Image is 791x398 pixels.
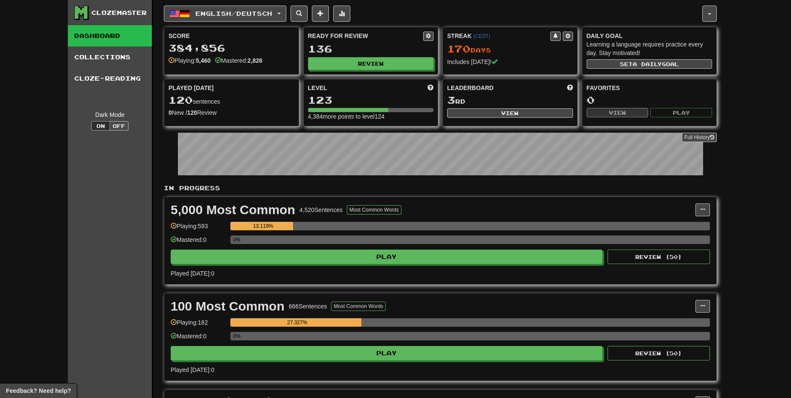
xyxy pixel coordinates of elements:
div: Mastered: 0 [171,332,226,346]
button: Review (50) [608,250,710,264]
button: Seta dailygoal [587,59,712,69]
span: a daily [633,61,662,67]
span: This week in points, UTC [567,84,573,92]
a: Full History [682,133,717,142]
div: 123 [308,95,434,105]
span: Played [DATE]: 0 [171,270,214,277]
div: 100 Most Common [171,300,285,313]
button: View [587,108,649,117]
strong: 120 [187,109,197,116]
div: Playing: [169,56,211,65]
div: Mastered: [215,56,262,65]
div: 13.119% [233,222,293,230]
a: Collections [68,46,152,68]
div: Clozemaster [91,9,147,17]
button: View [447,108,573,118]
strong: 0 [169,109,172,116]
a: Cloze-Reading [68,68,152,89]
strong: 5,460 [196,57,211,64]
div: New / Review [169,108,294,117]
div: Includes [DATE]! [447,58,573,66]
span: 170 [447,43,471,55]
div: 0 [587,95,712,105]
div: 5,000 Most Common [171,203,295,216]
button: Search sentences [291,6,308,22]
div: Score [169,32,294,40]
div: Learning a language requires practice every day. Stay motivated! [587,40,712,57]
div: 27.327% [233,318,361,327]
div: Playing: 593 [171,222,226,236]
a: Dashboard [68,25,152,46]
button: Most Common Words [331,302,386,311]
p: In Progress [164,184,717,192]
div: rd [447,95,573,106]
button: Play [171,250,602,264]
span: Played [DATE]: 0 [171,366,214,373]
button: Review (50) [608,346,710,360]
div: 4,384 more points to level 124 [308,112,434,121]
div: 4,520 Sentences [300,206,343,214]
strong: 2,826 [247,57,262,64]
div: Ready for Review [308,32,424,40]
div: Dark Mode [74,110,145,119]
button: Review [308,57,434,70]
div: Mastered: 0 [171,235,226,250]
button: Add sentence to collection [312,6,329,22]
span: Score more points to level up [427,84,433,92]
div: Playing: 182 [171,318,226,332]
div: Streak [447,32,550,40]
button: English/Deutsch [164,6,286,22]
div: 666 Sentences [289,302,327,311]
button: Play [171,346,602,360]
span: Level [308,84,327,92]
button: On [91,121,110,131]
div: sentences [169,95,294,106]
div: Daily Goal [587,32,712,40]
button: Off [110,121,128,131]
span: Leaderboard [447,84,494,92]
button: Most Common Words [347,205,401,215]
div: 136 [308,44,434,54]
div: Day s [447,44,573,55]
span: English / Deutsch [195,10,272,17]
span: 3 [447,94,455,106]
span: Played [DATE] [169,84,214,92]
span: Open feedback widget [6,386,71,395]
div: 384,856 [169,43,294,53]
div: Favorites [587,84,712,92]
span: 120 [169,94,193,106]
button: Play [650,108,712,117]
a: (CEST) [473,33,490,39]
button: More stats [333,6,350,22]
